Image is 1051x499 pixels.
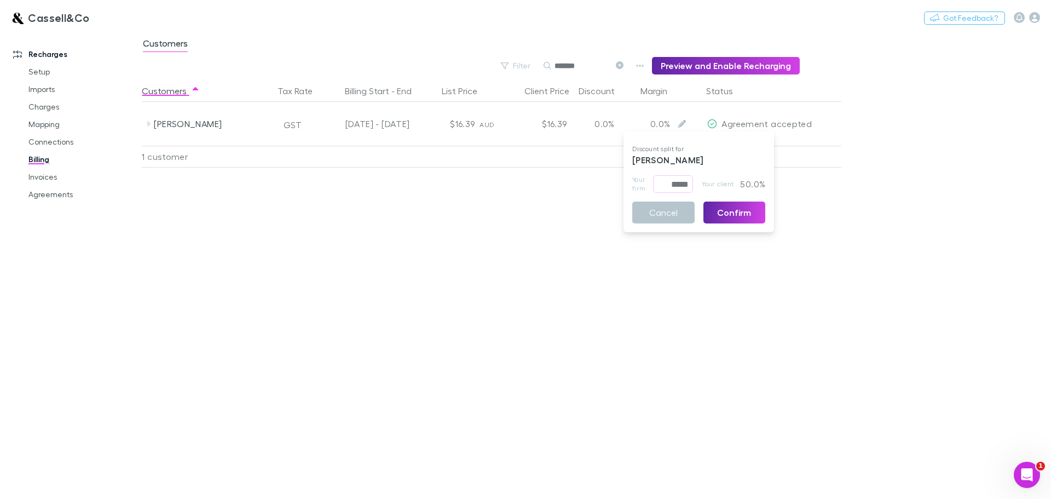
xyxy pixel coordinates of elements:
[632,153,765,175] p: [PERSON_NAME]
[702,175,734,193] span: Your client
[737,175,765,193] p: 50.0%
[632,202,695,223] button: Cancel
[1014,462,1040,488] iframe: Intercom live chat
[632,145,765,153] p: Discount split for
[703,202,766,223] button: Confirm
[632,175,653,193] span: Your firm
[1036,462,1045,471] span: 1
